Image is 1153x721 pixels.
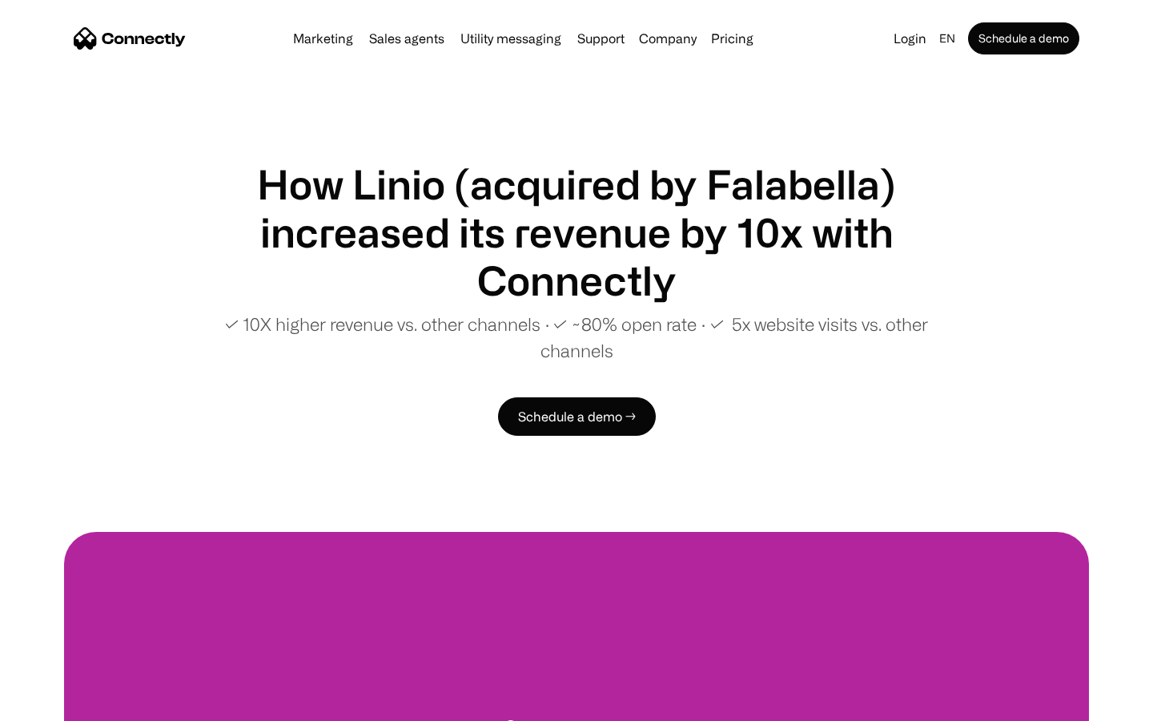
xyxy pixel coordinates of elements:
[454,32,568,45] a: Utility messaging
[887,27,933,50] a: Login
[287,32,360,45] a: Marketing
[968,22,1079,54] a: Schedule a demo
[933,27,965,50] div: en
[192,311,961,364] p: ✓ 10X higher revenue vs. other channels ∙ ✓ ~80% open rate ∙ ✓ 5x website visits vs. other channels
[498,397,656,436] a: Schedule a demo →
[74,26,186,50] a: home
[363,32,451,45] a: Sales agents
[639,27,697,50] div: Company
[32,693,96,715] ul: Language list
[705,32,760,45] a: Pricing
[634,27,701,50] div: Company
[939,27,955,50] div: en
[16,691,96,715] aside: Language selected: English
[571,32,631,45] a: Support
[192,160,961,304] h1: How Linio (acquired by Falabella) increased its revenue by 10x with Connectly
